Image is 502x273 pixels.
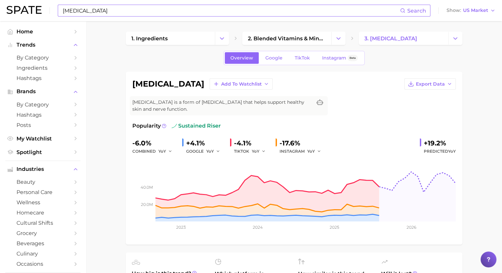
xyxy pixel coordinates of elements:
[252,147,266,155] button: YoY
[322,55,346,61] span: Instagram
[5,120,81,130] a: Posts
[17,28,69,35] span: Home
[172,122,221,130] span: sustained riser
[131,35,168,42] span: 1. ingredients
[331,32,346,45] button: Change Category
[230,55,253,61] span: Overview
[406,225,416,230] tspan: 2026
[126,32,215,45] a: 1. ingredients
[350,55,356,61] span: Beta
[330,225,339,230] tspan: 2025
[215,32,229,45] button: Change Category
[132,147,177,155] div: combined
[448,32,462,45] button: Change Category
[206,147,220,155] button: YoY
[5,228,81,238] a: grocery
[158,147,173,155] button: YoY
[17,240,69,247] span: beverages
[265,55,283,61] span: Google
[5,99,81,110] a: by Category
[17,189,69,195] span: personal care
[5,187,81,197] a: personal care
[463,9,488,12] span: US Market
[17,220,69,226] span: cultural shifts
[5,164,81,174] button: Industries
[5,134,81,144] a: My Watchlist
[364,35,417,42] span: 3. [MEDICAL_DATA]
[17,75,69,81] span: Hashtags
[210,78,273,90] button: Add to Watchlist
[295,55,310,61] span: TikTok
[132,138,177,148] div: -6.0%
[5,110,81,120] a: Hashtags
[252,148,259,154] span: YoY
[248,35,326,42] span: 2. blended vitamins & minerals
[424,147,456,155] span: Predicted
[5,26,81,37] a: Home
[5,238,81,249] a: beverages
[172,123,177,129] img: sustained riser
[5,40,81,50] button: Trends
[234,138,270,148] div: -4.1%
[317,52,363,64] a: InstagramBeta
[17,149,69,155] span: Spotlight
[176,225,186,230] tspan: 2023
[260,52,288,64] a: Google
[280,138,326,148] div: -17.6%
[5,87,81,97] button: Brands
[5,208,81,218] a: homecare
[17,179,69,185] span: beauty
[448,149,456,154] span: YoY
[359,32,448,45] a: 3. [MEDICAL_DATA]
[5,259,81,269] a: occasions
[17,101,69,108] span: by Category
[234,147,270,155] div: TIKTOK
[404,78,456,90] button: Export Data
[242,32,331,45] a: 2. blended vitamins & minerals
[221,81,262,87] span: Add to Watchlist
[17,210,69,216] span: homecare
[5,197,81,208] a: wellness
[447,9,461,12] span: Show
[5,218,81,228] a: cultural shifts
[206,148,214,154] span: YoY
[17,230,69,236] span: grocery
[17,166,69,172] span: Industries
[132,122,161,130] span: Popularity
[132,99,312,113] span: [MEDICAL_DATA] is a form of [MEDICAL_DATA] that helps support healthy skin and nerve function.
[186,147,225,155] div: GOOGLE
[158,148,166,154] span: YoY
[5,63,81,73] a: Ingredients
[416,81,445,87] span: Export Data
[289,52,316,64] a: TikTok
[5,177,81,187] a: beauty
[17,122,69,128] span: Posts
[7,6,42,14] img: SPATE
[280,147,326,155] div: INSTAGRAM
[5,73,81,83] a: Hashtags
[132,80,204,88] h1: [MEDICAL_DATA]
[17,42,69,48] span: Trends
[17,89,69,95] span: Brands
[5,53,81,63] a: by Category
[17,55,69,61] span: by Category
[17,136,69,142] span: My Watchlist
[252,225,262,230] tspan: 2024
[307,148,315,154] span: YoY
[62,5,400,16] input: Search here for a brand, industry, or ingredient
[17,65,69,71] span: Ingredients
[307,147,321,155] button: YoY
[424,138,456,148] div: +19.2%
[225,52,259,64] a: Overview
[17,112,69,118] span: Hashtags
[5,249,81,259] a: culinary
[17,199,69,206] span: wellness
[17,251,69,257] span: culinary
[407,8,426,14] span: Search
[445,6,497,15] button: ShowUS Market
[17,261,69,267] span: occasions
[5,147,81,157] a: Spotlight
[186,138,225,148] div: +4.1%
